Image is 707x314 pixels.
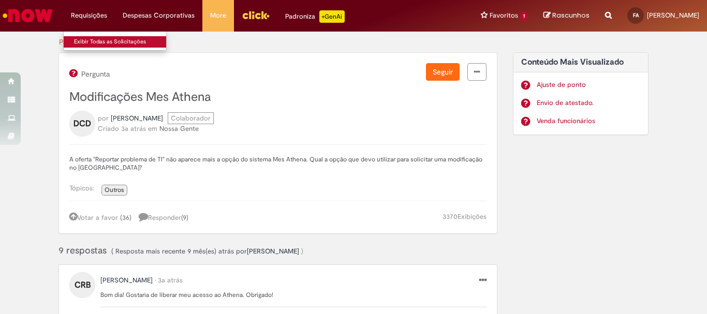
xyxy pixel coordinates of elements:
[633,12,639,19] span: FA
[537,98,641,108] a: Envio de atestado.
[122,213,129,222] span: 36
[71,10,107,21] span: Requisições
[69,213,118,222] a: Votar a favor
[210,10,226,21] span: More
[467,63,487,81] a: menu Ações
[139,213,188,222] span: Responder
[59,37,100,47] a: Página inicial
[181,213,188,222] span: ( )
[121,124,146,133] time: 27/09/2022 14:17:21
[148,124,157,133] span: em
[513,52,649,136] div: Conteúdo Mais Visualizado
[552,10,590,20] span: Rascunhos
[537,80,641,90] a: Ajuste de ponto
[247,247,299,256] span: Josemir Santos Da Cruz perfil
[247,246,299,257] a: Josemir Santos Da Cruz perfil
[158,276,183,285] span: 3a atrás
[543,11,590,21] a: Rascunhos
[158,276,183,285] time: 05/10/2022 10:35:30
[100,291,487,299] p: Bom dia! Gostaria de liberar meu acesso ao Athena. Obrigado!
[121,124,146,133] span: 3a atrás
[458,212,487,221] span: Exibições
[490,10,518,21] span: Favoritos
[521,58,641,67] h2: Conteúdo Mais Visualizado
[69,280,95,289] a: CRB
[479,275,487,286] a: menu Ações
[101,185,127,196] a: Outros
[105,186,124,194] span: Outros
[120,213,131,222] a: (36)
[155,276,156,285] span: •
[98,124,119,133] span: Criado
[168,112,214,124] span: Colaborador
[100,276,153,285] span: Claudio Roberto Borges perfil
[1,5,54,26] img: ServiceNow
[426,63,460,81] button: Seguir
[319,10,345,23] p: +GenAi
[75,277,91,293] span: CRB
[183,213,186,222] span: 9
[63,31,167,51] ul: Requisições
[443,212,458,221] span: 3370
[301,247,303,256] span: )
[69,89,211,105] span: Modificações Mes Athena
[111,114,163,123] span: Dayane Cristina de Oliveira Cruz perfil
[73,115,91,132] span: DCD
[111,113,163,124] a: Dayane Cristina de Oliveira Cruz perfil
[98,114,109,123] span: por
[69,184,99,192] span: Tópicos:
[100,275,153,286] a: Claudio Roberto Borges perfil
[520,12,528,21] span: 1
[69,155,487,172] p: A oferta "Reportar problema de TI" não aparece mais a opção do sistema Mes Athena. Qual a opção q...
[80,70,110,78] span: Pergunta
[537,116,641,126] a: Venda funcionários
[58,245,109,257] span: 9 respostas
[64,36,178,48] a: Exibir Todas as Solicitações
[187,247,234,256] span: 9 mês(es) atrás
[123,10,195,21] span: Despesas Corporativas
[69,118,95,127] a: DCD
[285,10,345,23] div: Padroniza
[187,247,234,256] time: 25/11/2024 18:10:35
[647,11,699,20] span: [PERSON_NAME]
[139,212,194,223] a: 9 respostas, clique para responder
[159,124,199,133] a: Nossa Gente
[242,7,270,23] img: click_logo_yellow_360x200.png
[111,247,303,256] span: ( Resposta mais recente por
